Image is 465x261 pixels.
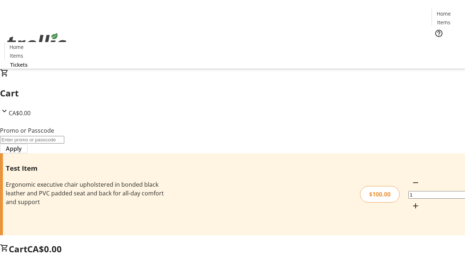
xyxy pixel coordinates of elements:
a: Items [432,18,455,26]
span: Home [9,43,24,51]
a: Home [5,43,28,51]
a: Home [432,10,455,17]
a: Tickets [4,61,33,69]
a: Tickets [432,42,461,50]
img: Orient E2E Organization 6JrRoDDGgw's Logo [4,25,69,61]
span: CA$0.00 [9,109,31,117]
span: Items [10,52,23,59]
button: Decrement by one [408,175,423,190]
span: Home [437,10,451,17]
span: Tickets [10,61,28,69]
span: Tickets [437,42,455,50]
button: Increment by one [408,199,423,213]
span: Items [437,18,450,26]
button: Help [432,26,446,41]
span: Apply [6,144,22,153]
div: Ergonomic executive chair upholstered in bonded black leather and PVC padded seat and back for al... [6,180,165,206]
a: Items [5,52,28,59]
div: $100.00 [360,186,400,203]
h3: Test Item [6,163,165,173]
span: CA$0.00 [27,243,62,255]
